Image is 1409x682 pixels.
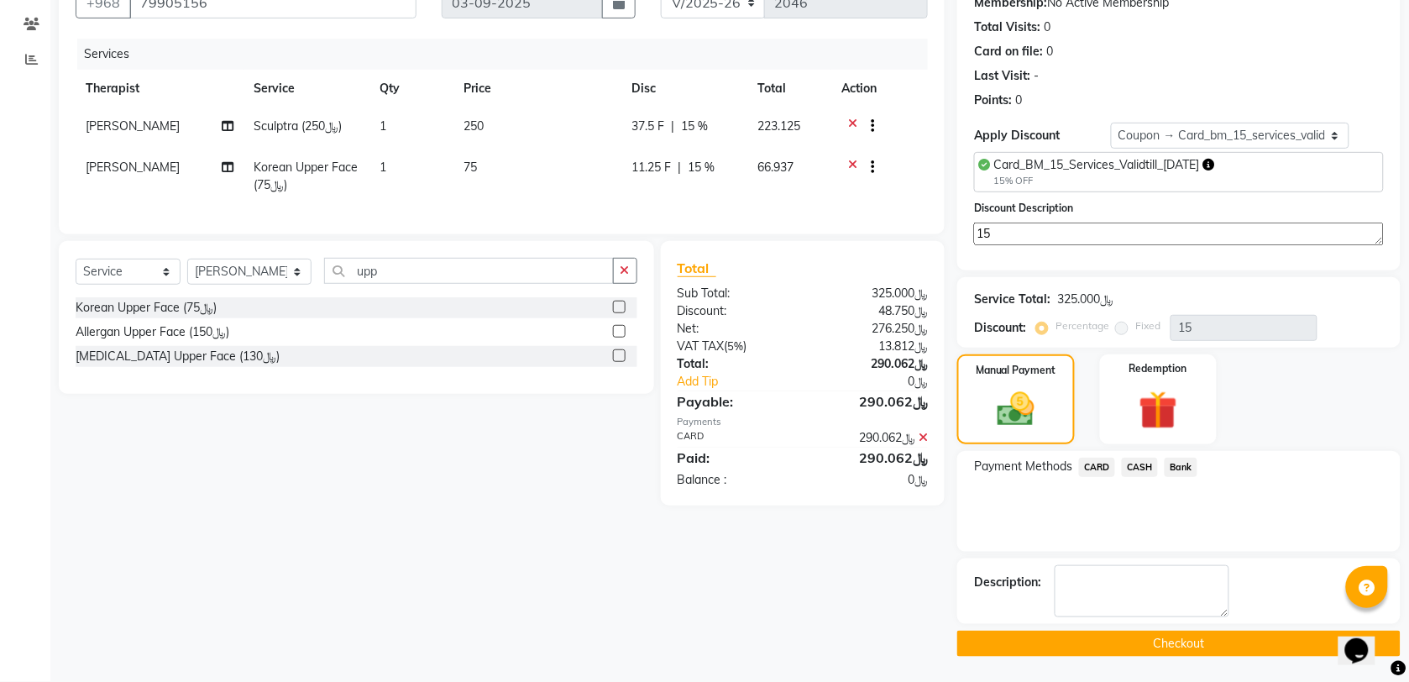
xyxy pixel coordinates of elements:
div: - [1034,67,1039,85]
div: 0 [1046,43,1053,60]
span: VAT TAX [678,338,725,354]
div: 0 [1015,92,1022,109]
span: | [671,118,674,135]
span: Korean Upper Face (﷼75) [254,160,358,192]
img: _gift.svg [1127,386,1190,434]
div: Payments [678,415,929,429]
span: 37.5 F [631,118,664,135]
div: Discount: [974,319,1026,337]
div: Points: [974,92,1012,109]
span: 15 % [688,159,715,176]
span: 1 [380,160,386,175]
span: 11.25 F [631,159,671,176]
div: ( ) [665,338,803,355]
div: 0 [1044,18,1050,36]
span: 75 [464,160,477,175]
div: Discount: [665,302,803,320]
div: ﷼325.000 [1057,291,1113,308]
div: Korean Upper Face (﷼75) [76,299,217,317]
label: Fixed [1135,318,1160,333]
iframe: chat widget [1338,615,1392,665]
span: [PERSON_NAME] [86,118,180,134]
div: [MEDICAL_DATA] Upper Face (﷼130) [76,348,280,365]
div: Allergan Upper Face (﷼150) [76,323,229,341]
div: ﷼290.062 [803,429,940,447]
div: CARD [665,429,803,447]
div: ﷼290.062 [803,391,940,412]
label: Discount Description [974,201,1073,216]
div: ﷼13.812 [803,338,940,355]
span: | [678,159,681,176]
span: Card_BM_15_Services_Validtill_[DATE] [993,157,1199,172]
div: Sub Total: [665,285,803,302]
img: _cash.svg [986,388,1046,431]
span: Sculptra (﷼250) [254,118,342,134]
span: Total [678,260,716,277]
th: Price [453,70,621,108]
div: Net: [665,320,803,338]
div: Payable: [665,391,803,412]
span: 15 % [681,118,708,135]
div: Description: [974,574,1041,591]
span: [PERSON_NAME] [86,160,180,175]
label: Percentage [1055,318,1109,333]
span: CASH [1122,458,1158,477]
div: 15% OFF [993,174,1214,188]
div: Services [77,39,940,70]
label: Manual Payment [976,363,1056,378]
div: ﷼0 [803,471,940,489]
a: Add Tip [665,373,826,391]
th: Therapist [76,70,244,108]
div: Last Visit: [974,67,1030,85]
div: Apply Discount [974,127,1111,144]
div: ﷼48.750 [803,302,940,320]
span: 66.937 [757,160,794,175]
div: Balance : [665,471,803,489]
th: Total [747,70,831,108]
span: 223.125 [757,118,800,134]
div: Total Visits: [974,18,1040,36]
span: 5% [728,339,744,353]
div: ﷼290.062 [803,448,940,468]
span: Payment Methods [974,458,1072,475]
label: Redemption [1129,361,1187,376]
div: ﷼0 [825,373,940,391]
div: Paid: [665,448,803,468]
div: Total: [665,355,803,373]
span: CARD [1079,458,1115,477]
div: Service Total: [974,291,1050,308]
th: Service [244,70,369,108]
div: ﷼325.000 [803,285,940,302]
th: Action [831,70,928,108]
div: ﷼276.250 [803,320,940,338]
th: Qty [369,70,453,108]
th: Disc [621,70,747,108]
span: 250 [464,118,484,134]
span: Bank [1165,458,1197,477]
span: 1 [380,118,386,134]
button: Checkout [957,631,1401,657]
div: ﷼290.062 [803,355,940,373]
input: Search or Scan [324,258,614,284]
div: Card on file: [974,43,1043,60]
